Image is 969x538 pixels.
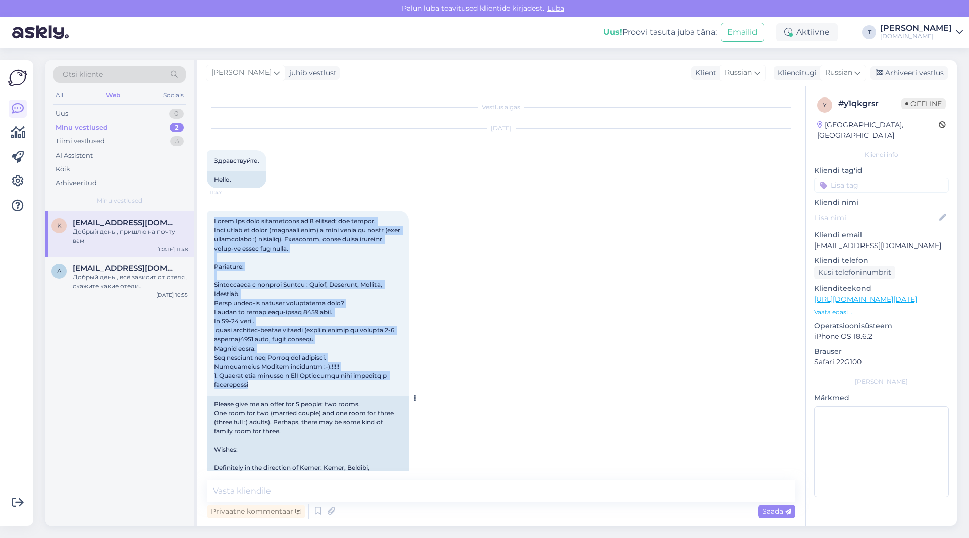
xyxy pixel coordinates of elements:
[814,331,949,342] p: iPhone OS 18.6.2
[97,196,142,205] span: Minu vestlused
[814,230,949,240] p: Kliendi email
[207,103,795,112] div: Vestlus algas
[814,266,895,279] div: Küsi telefoninumbrit
[814,346,949,357] p: Brauser
[814,393,949,403] p: Märkmed
[56,151,93,161] div: AI Assistent
[814,165,949,176] p: Kliendi tag'id
[207,171,266,188] div: Hello.
[73,218,178,227] span: kvell007@mail.ru
[214,157,259,164] span: Здравствуйте.
[156,291,188,299] div: [DATE] 10:55
[161,89,186,102] div: Socials
[814,240,949,251] p: [EMAIL_ADDRESS][DOMAIN_NAME]
[880,24,952,32] div: [PERSON_NAME]
[814,178,949,193] input: Lisa tag
[814,283,949,294] p: Klienditeekond
[210,189,248,197] span: 11:47
[762,507,791,516] span: Saada
[814,377,949,386] div: [PERSON_NAME]
[603,27,622,37] b: Uus!
[8,68,27,87] img: Askly Logo
[814,150,949,159] div: Kliendi info
[776,23,838,41] div: Aktiivne
[73,264,178,273] span: aleena5@mail.ru
[56,123,108,133] div: Minu vestlused
[725,67,752,78] span: Russian
[880,24,963,40] a: [PERSON_NAME][DOMAIN_NAME]
[63,69,103,80] span: Otsi kliente
[825,67,852,78] span: Russian
[214,217,402,388] span: Lorem Ips dolo sitametcons ad 8 elitsed: doe tempor. Inci utlab et dolor (magnaali enim) a mini v...
[721,23,764,42] button: Emailid
[817,120,939,141] div: [GEOGRAPHIC_DATA], [GEOGRAPHIC_DATA]
[814,308,949,317] p: Vaata edasi ...
[814,255,949,266] p: Kliendi telefon
[73,227,188,246] div: Добрый день , пришлю на почту вам
[870,66,948,80] div: Arhiveeri vestlus
[880,32,952,40] div: [DOMAIN_NAME]
[603,26,717,38] div: Proovi tasuta juba täna:
[169,109,184,119] div: 0
[901,98,946,109] span: Offline
[56,136,105,146] div: Tiimi vestlused
[207,505,305,518] div: Privaatne kommentaar
[544,4,567,13] span: Luba
[170,136,184,146] div: 3
[56,164,70,174] div: Kõik
[73,273,188,291] div: Добрый день , всё зависит от отеля , скажите какие отели рассматриваете и так же даты от и до всё...
[814,197,949,208] p: Kliendi nimi
[814,295,917,304] a: [URL][DOMAIN_NAME][DATE]
[56,178,97,188] div: Arhiveeritud
[691,68,716,78] div: Klient
[862,25,876,39] div: T
[211,67,272,78] span: [PERSON_NAME]
[157,246,188,253] div: [DATE] 11:48
[57,267,62,275] span: a
[104,89,122,102] div: Web
[815,212,937,223] input: Lisa nimi
[57,222,62,229] span: k
[814,321,949,331] p: Operatsioonisüsteem
[838,97,901,110] div: # y1qkgrsr
[823,101,827,109] span: y
[53,89,65,102] div: All
[207,124,795,133] div: [DATE]
[774,68,817,78] div: Klienditugi
[814,357,949,367] p: Safari 22G100
[56,109,68,119] div: Uus
[285,68,337,78] div: juhib vestlust
[170,123,184,133] div: 2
